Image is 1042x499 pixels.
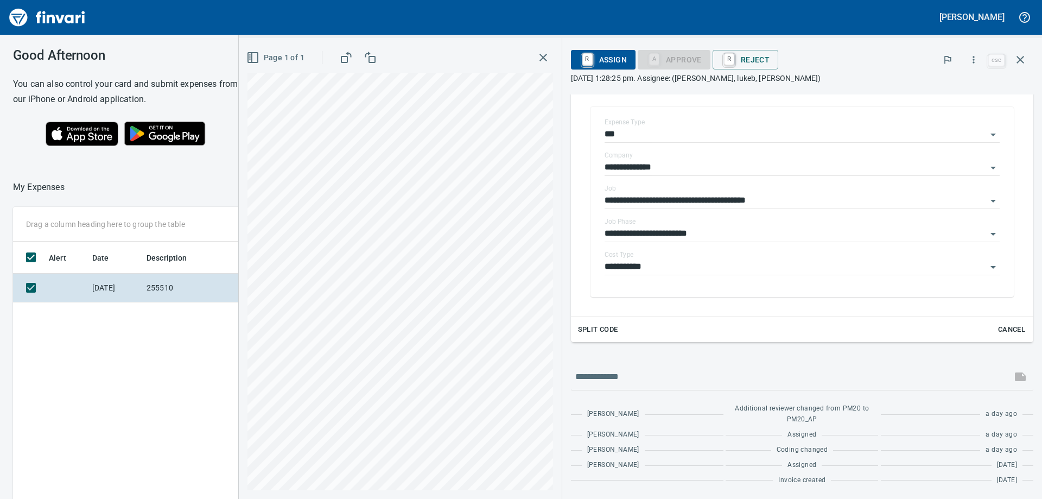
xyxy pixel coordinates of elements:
[244,48,309,68] button: Page 1 of 1
[92,251,109,264] span: Date
[92,251,123,264] span: Date
[605,152,633,159] label: Company
[587,429,639,440] span: [PERSON_NAME]
[721,50,770,69] span: Reject
[724,53,734,65] a: R
[571,92,1033,343] div: Expand
[713,50,778,70] button: RReject
[936,48,960,72] button: Flag
[605,185,616,192] label: Job
[571,50,636,70] button: RAssign
[1007,364,1033,390] span: This records your message into the invoice and notifies anyone mentioned
[147,251,201,264] span: Description
[605,218,636,225] label: Job Phase
[587,409,639,420] span: [PERSON_NAME]
[587,460,639,471] span: [PERSON_NAME]
[571,73,1033,84] p: [DATE] 1:28:25 pm. Assignee: ([PERSON_NAME], lukeb, [PERSON_NAME])
[587,445,639,456] span: [PERSON_NAME]
[638,54,710,64] div: nf
[986,47,1033,73] span: Close invoice
[580,50,627,69] span: Assign
[986,445,1017,456] span: a day ago
[787,429,816,440] span: Assigned
[49,251,66,264] span: Alert
[778,475,825,486] span: Invoice created
[939,11,1005,23] h5: [PERSON_NAME]
[118,116,212,151] img: Get it on Google Play
[575,321,621,338] button: Split Code
[997,324,1026,336] span: Cancel
[986,409,1017,420] span: a day ago
[777,445,828,456] span: Coding changed
[994,321,1029,338] button: Cancel
[13,77,244,107] h6: You can also control your card and submit expenses from our iPhone or Android application.
[13,181,65,194] nav: breadcrumb
[986,260,1001,275] button: Open
[997,460,1017,471] span: [DATE]
[578,324,618,336] span: Split Code
[605,119,645,125] label: Expense Type
[26,219,185,230] p: Drag a column heading here to group the table
[986,160,1001,175] button: Open
[937,9,1007,26] button: [PERSON_NAME]
[731,403,873,425] span: Additional reviewer changed from PM20 to PM20_AP
[582,53,593,65] a: R
[986,193,1001,209] button: Open
[46,122,118,146] img: Download on the App Store
[986,226,1001,242] button: Open
[13,181,65,194] p: My Expenses
[605,251,634,258] label: Cost Type
[988,54,1005,66] a: esc
[49,251,80,264] span: Alert
[986,127,1001,142] button: Open
[142,274,240,302] td: 255510
[962,48,986,72] button: More
[88,274,142,302] td: [DATE]
[986,429,1017,440] span: a day ago
[787,460,816,471] span: Assigned
[997,475,1017,486] span: [DATE]
[147,251,187,264] span: Description
[13,48,244,63] h3: Good Afternoon
[249,51,304,65] span: Page 1 of 1
[7,4,88,30] img: Finvari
